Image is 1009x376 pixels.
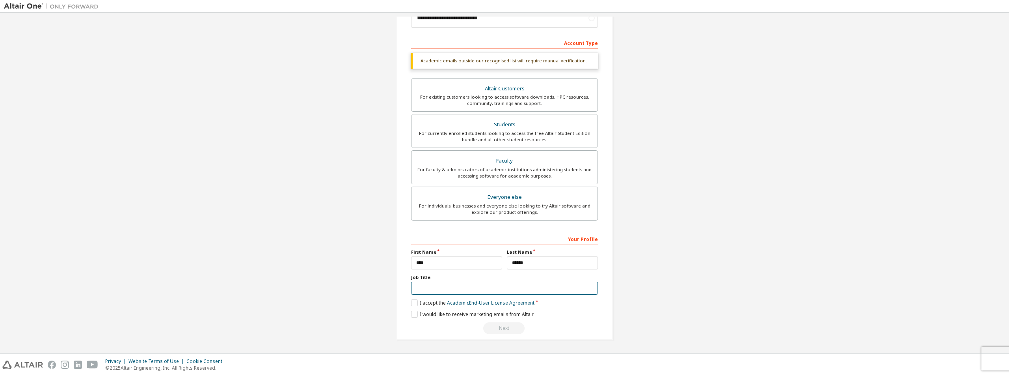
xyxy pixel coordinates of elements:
[411,322,598,334] div: Please wait while checking email ...
[411,274,598,281] label: Job Title
[416,155,593,166] div: Faculty
[74,361,82,369] img: linkedin.svg
[87,361,98,369] img: youtube.svg
[105,358,128,365] div: Privacy
[416,119,593,130] div: Students
[507,249,598,255] label: Last Name
[4,2,102,10] img: Altair One
[416,130,593,143] div: For currently enrolled students looking to access the free Altair Student Edition bundle and all ...
[447,299,534,306] a: Academic End-User License Agreement
[411,311,534,318] label: I would like to receive marketing emails from Altair
[48,361,56,369] img: facebook.svg
[416,166,593,179] div: For faculty & administrators of academic institutions administering students and accessing softwa...
[416,94,593,107] div: For existing customers looking to access software downloads, HPC resources, community, trainings ...
[128,358,186,365] div: Website Terms of Use
[411,36,598,49] div: Account Type
[105,365,227,371] p: © 2025 Altair Engineering, Inc. All Rights Reserved.
[61,361,69,369] img: instagram.svg
[411,232,598,245] div: Your Profile
[411,249,502,255] label: First Name
[411,299,534,306] label: I accept the
[411,53,598,69] div: Academic emails outside our recognised list will require manual verification.
[2,361,43,369] img: altair_logo.svg
[186,358,227,365] div: Cookie Consent
[416,203,593,215] div: For individuals, businesses and everyone else looking to try Altair software and explore our prod...
[416,83,593,94] div: Altair Customers
[416,192,593,203] div: Everyone else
